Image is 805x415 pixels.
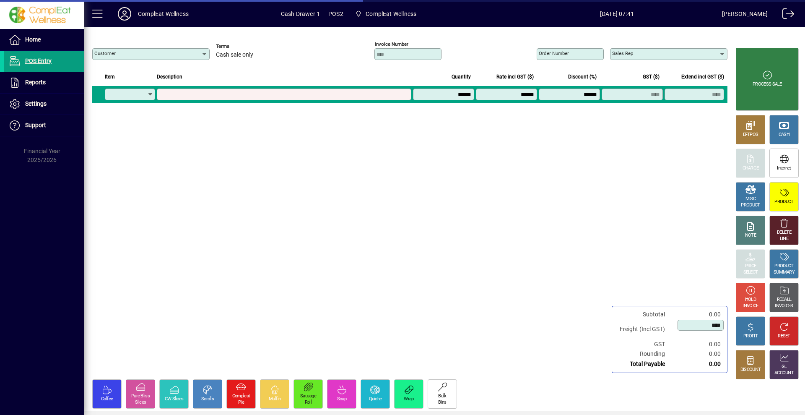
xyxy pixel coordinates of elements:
a: Support [4,115,84,136]
div: [PERSON_NAME] [722,7,768,21]
div: RESET [778,333,790,339]
td: 0.00 [673,339,724,349]
span: ComplEat Wellness [366,7,416,21]
td: 0.00 [673,359,724,369]
div: LINE [780,236,788,242]
div: Internet [777,165,791,172]
span: Home [25,36,41,43]
span: Support [25,122,46,128]
div: Bins [438,399,446,406]
span: Cash sale only [216,52,253,58]
div: PROCESS SALE [753,81,782,88]
td: 0.00 [673,349,724,359]
span: ComplEat Wellness [352,6,420,21]
span: POS2 [328,7,343,21]
div: Scrolls [201,396,214,402]
div: Coffee [101,396,113,402]
mat-label: Customer [94,50,116,56]
span: [DATE] 07:41 [512,7,722,21]
span: Extend incl GST ($) [681,72,724,81]
div: PROFIT [743,333,758,339]
a: Reports [4,72,84,93]
div: ACCOUNT [774,370,794,376]
div: Muffin [269,396,281,402]
span: Description [157,72,182,81]
div: CW Slices [165,396,184,402]
mat-label: Order number [539,50,569,56]
div: Soup [337,396,346,402]
button: Profile [111,6,138,21]
div: PRICE [745,263,756,269]
div: RECALL [777,297,792,303]
span: Item [105,72,115,81]
div: MISC [745,196,756,202]
div: INVOICES [775,303,793,309]
div: SUMMARY [774,269,795,276]
div: Quiche [369,396,382,402]
div: DISCOUNT [740,367,761,373]
div: EFTPOS [743,132,758,138]
span: GST ($) [643,72,660,81]
td: Total Payable [615,359,673,369]
a: Logout [776,2,795,29]
div: SELECT [743,269,758,276]
span: POS Entry [25,57,52,64]
div: PRODUCT [741,202,760,209]
div: DELETE [777,230,791,236]
div: HOLD [745,297,756,303]
div: PRODUCT [774,199,793,205]
div: Roll [305,399,312,406]
div: CASH [779,132,789,138]
span: Cash Drawer 1 [281,7,320,21]
div: PRODUCT [774,263,793,269]
div: GL [782,364,787,370]
td: Freight (Incl GST) [615,319,673,339]
div: CHARGE [743,165,759,172]
div: Pure Bliss [131,393,150,399]
div: Bulk [438,393,446,399]
span: Reports [25,79,46,86]
span: Terms [216,44,266,49]
span: Settings [25,100,47,107]
div: Sausage [300,393,316,399]
a: Home [4,29,84,50]
mat-label: Sales rep [612,50,633,56]
div: INVOICE [743,303,758,309]
td: Rounding [615,349,673,359]
span: Rate incl GST ($) [496,72,534,81]
td: Subtotal [615,310,673,319]
div: Wrap [404,396,413,402]
div: ComplEat Wellness [138,7,189,21]
td: 0.00 [673,310,724,319]
mat-label: Invoice number [375,41,408,47]
a: Settings [4,94,84,115]
div: Slices [135,399,146,406]
div: Pie [238,399,244,406]
div: NOTE [745,232,756,239]
td: GST [615,339,673,349]
div: Compleat [232,393,250,399]
span: Quantity [452,72,471,81]
span: Discount (%) [568,72,597,81]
